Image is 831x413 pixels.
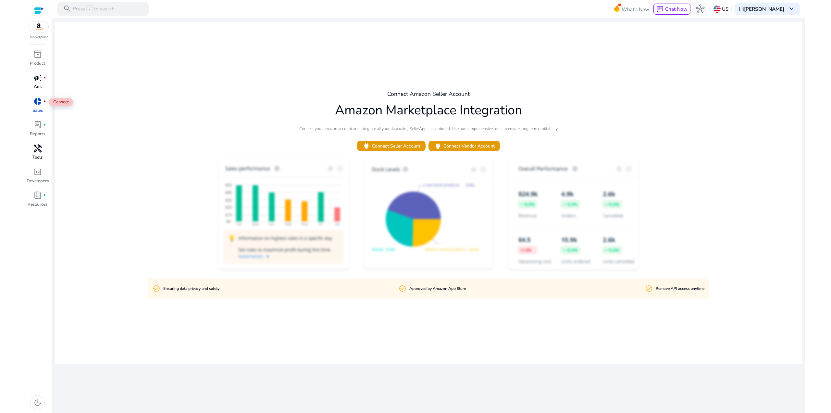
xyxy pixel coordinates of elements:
[30,60,45,67] p: Product
[299,126,558,132] p: Connect your amazon account and integrate all your data using SellerApp' s dashboard. Use our com...
[26,72,49,96] a: campaignfiber_manual_recordAds
[645,285,653,292] mat-icon: check_circle_outline
[656,6,664,13] span: chat
[26,143,49,166] a: handymanTools
[33,398,42,407] span: dark_mode
[86,5,93,13] span: /
[622,4,649,15] span: What's New
[43,100,46,103] span: fiber_manual_record
[163,286,219,292] p: Ensuring data privacy and safety
[653,4,690,15] button: chatChat Now
[656,286,704,292] p: Remove API access anytime
[335,103,522,118] h1: Amazon Marketplace Integration
[399,285,406,292] mat-icon: check_circle_outline
[33,168,42,176] span: code_blocks
[34,84,42,90] p: Ads
[787,5,796,13] span: keyboard_arrow_down
[28,201,47,208] p: Resources
[29,21,49,32] img: amazon.svg
[744,6,784,12] b: [PERSON_NAME]
[387,91,470,97] h4: Connect Amazon Seller Account
[434,142,495,150] span: Connect Vendor Account
[26,96,49,119] a: donut_smallfiber_manual_recordSales
[428,141,500,151] button: powerConnect Vendor Account
[362,142,371,150] span: power
[153,285,160,292] mat-icon: check_circle_outline
[665,6,688,12] span: Chat Now
[30,131,45,137] p: Reports
[713,6,721,13] img: us.svg
[32,108,43,114] p: Sales
[33,50,42,58] span: inventory_2
[26,166,49,190] a: code_blocksDevelopers
[409,286,466,292] p: Approved by Amazon App Store
[27,178,49,185] p: Developers
[43,123,46,126] span: fiber_manual_record
[434,142,442,150] span: power
[739,6,784,11] p: Hi
[33,144,42,153] span: handyman
[63,5,71,13] span: search
[32,154,43,161] p: Tools
[43,194,46,197] span: fiber_manual_record
[362,142,420,150] span: Connect Seller Account
[30,35,48,40] p: Marketplace
[696,5,704,13] span: hub
[33,121,42,129] span: lab_profile
[722,3,728,15] p: US
[43,76,46,79] span: fiber_manual_record
[33,74,42,82] span: campaign
[693,2,708,16] button: hub
[26,49,49,72] a: inventory_2Product
[26,190,49,213] a: book_4fiber_manual_recordResources
[357,141,426,151] button: powerConnect Seller Account
[33,97,42,106] span: donut_small
[73,5,115,13] p: Press to search
[33,191,42,200] span: book_4
[26,119,49,143] a: lab_profilefiber_manual_recordReports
